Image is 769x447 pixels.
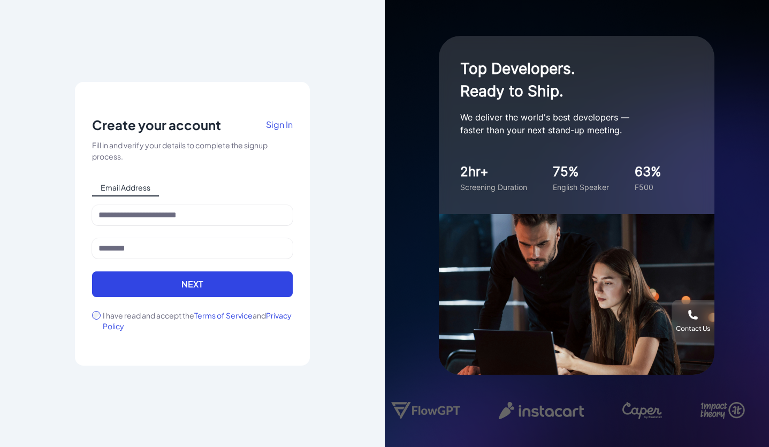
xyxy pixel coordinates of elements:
span: Terms of Service [194,310,253,320]
div: 75% [553,162,609,181]
p: Create your account [92,116,221,133]
label: I have read and accept the and [103,310,293,331]
div: 63% [635,162,661,181]
div: Contact Us [676,324,710,333]
div: Screening Duration [460,181,527,193]
span: Sign In [266,119,293,130]
button: Next [92,271,293,297]
span: Privacy Policy [103,310,292,331]
div: F500 [635,181,661,193]
div: English Speaker [553,181,609,193]
p: We deliver the world's best developers — faster than your next stand-up meeting. [460,111,674,137]
div: Fill in and verify your details to complete the signup process. [92,140,293,162]
span: Email Address [92,179,159,196]
div: 2hr+ [460,162,527,181]
a: Sign In [266,116,293,140]
button: Contact Us [672,300,714,343]
h1: Top Developers. Ready to Ship. [460,57,674,102]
